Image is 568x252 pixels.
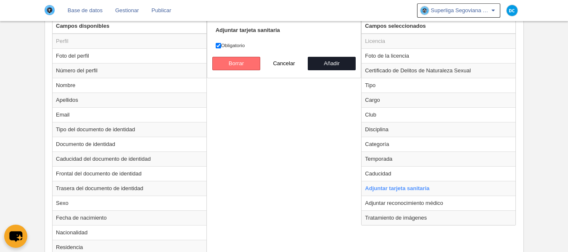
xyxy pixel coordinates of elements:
[362,196,515,210] td: Adjuntar reconocimiento médico
[216,42,353,49] label: Obligatorio
[53,151,206,166] td: Caducidad del documento de identidad
[417,3,500,18] a: Superliga Segoviana Por Mil Razones
[362,151,515,166] td: Temporada
[53,78,206,93] td: Nombre
[362,34,515,49] td: Licencia
[53,107,206,122] td: Email
[53,19,206,34] th: Campos disponibles
[362,19,515,34] th: Campos seleccionados
[53,210,206,225] td: Fecha de nacimiento
[53,48,206,63] td: Foto del perfil
[53,181,206,196] td: Trasera del documento de identidad
[53,63,206,78] td: Número del perfil
[362,48,515,63] td: Foto de la licencia
[53,166,206,181] td: Frontal del documento de identidad
[4,225,27,248] button: chat-button
[308,57,356,70] button: Añadir
[362,78,515,93] td: Tipo
[53,196,206,210] td: Sexo
[362,137,515,151] td: Categoría
[362,122,515,137] td: Disciplina
[53,93,206,107] td: Apellidos
[53,122,206,137] td: Tipo del documento de identidad
[362,181,515,196] td: Adjuntar tarjeta sanitaria
[53,137,206,151] td: Documento de identidad
[362,210,515,225] td: Tratamiento de imágenes
[362,93,515,107] td: Cargo
[53,225,206,240] td: Nacionalidad
[362,166,515,181] td: Caducidad
[507,5,518,16] img: c2l6ZT0zMHgzMCZmcz05JnRleHQ9REMmYmc9MDM5YmU1.png
[420,6,429,15] img: OavcNxVbaZnD.30x30.jpg
[216,43,221,48] input: Obligatorio
[212,57,260,70] button: Borrar
[260,57,308,70] button: Cancelar
[45,5,55,15] img: Superliga Segoviana Por Mil Razones
[362,63,515,78] td: Certificado de Delitos de Naturaleza Sexual
[431,6,490,15] span: Superliga Segoviana Por Mil Razones
[362,107,515,122] td: Club
[53,34,206,49] td: Perfil
[216,27,280,33] strong: Adjuntar tarjeta sanitaria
